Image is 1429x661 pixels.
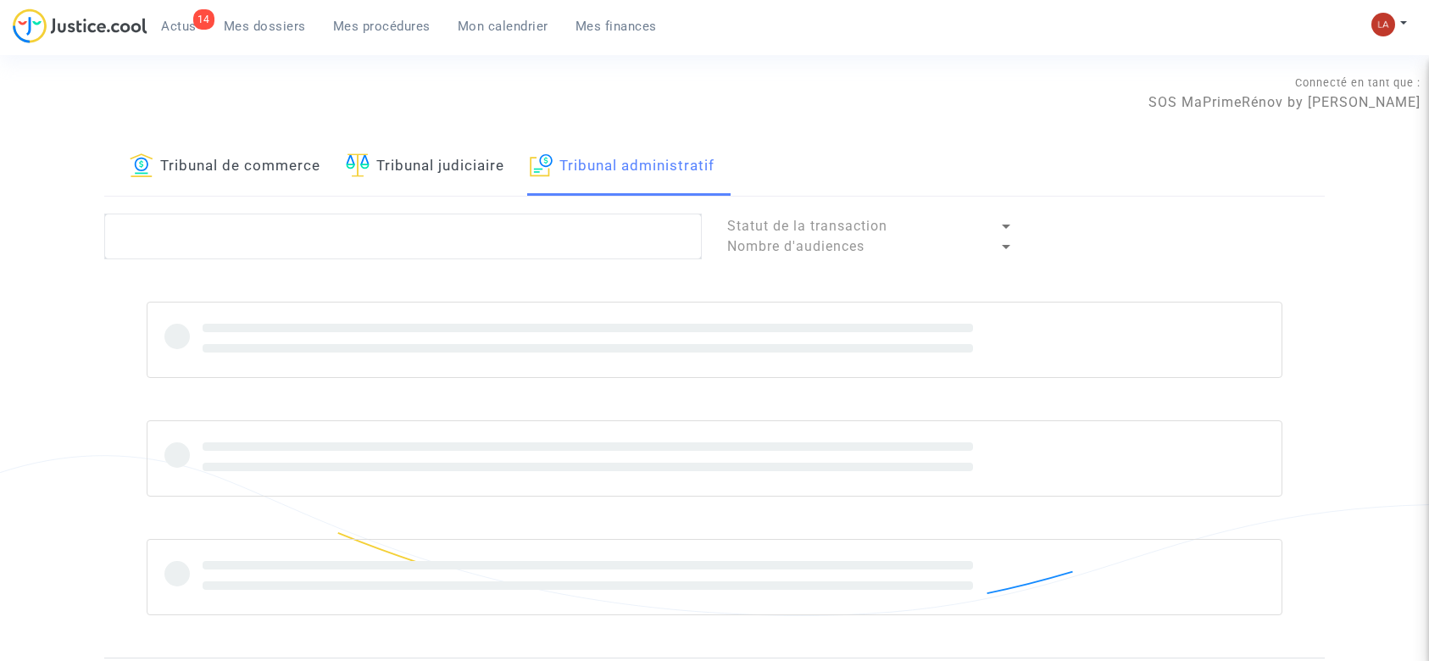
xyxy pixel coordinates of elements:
a: Mes procédures [320,14,444,39]
span: Mon calendrier [458,19,548,34]
div: 14 [193,9,214,30]
a: 14Actus [147,14,210,39]
span: Actus [161,19,197,34]
span: Connecté en tant que : [1295,76,1421,89]
img: icon-archive.svg [530,153,553,177]
span: Mes finances [575,19,657,34]
a: Mon calendrier [444,14,562,39]
a: Tribunal de commerce [130,138,320,196]
span: Statut de la transaction [727,218,887,234]
img: 3f9b7d9779f7b0ffc2b90d026f0682a9 [1371,13,1395,36]
span: Nombre d'audiences [727,238,865,254]
span: Mes procédures [333,19,431,34]
a: Tribunal judiciaire [346,138,504,196]
a: Tribunal administratif [530,138,714,196]
a: Mes finances [562,14,670,39]
img: icon-banque.svg [130,153,153,177]
span: Mes dossiers [224,19,306,34]
a: Mes dossiers [210,14,320,39]
img: jc-logo.svg [13,8,147,43]
img: icon-faciliter-sm.svg [346,153,370,177]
